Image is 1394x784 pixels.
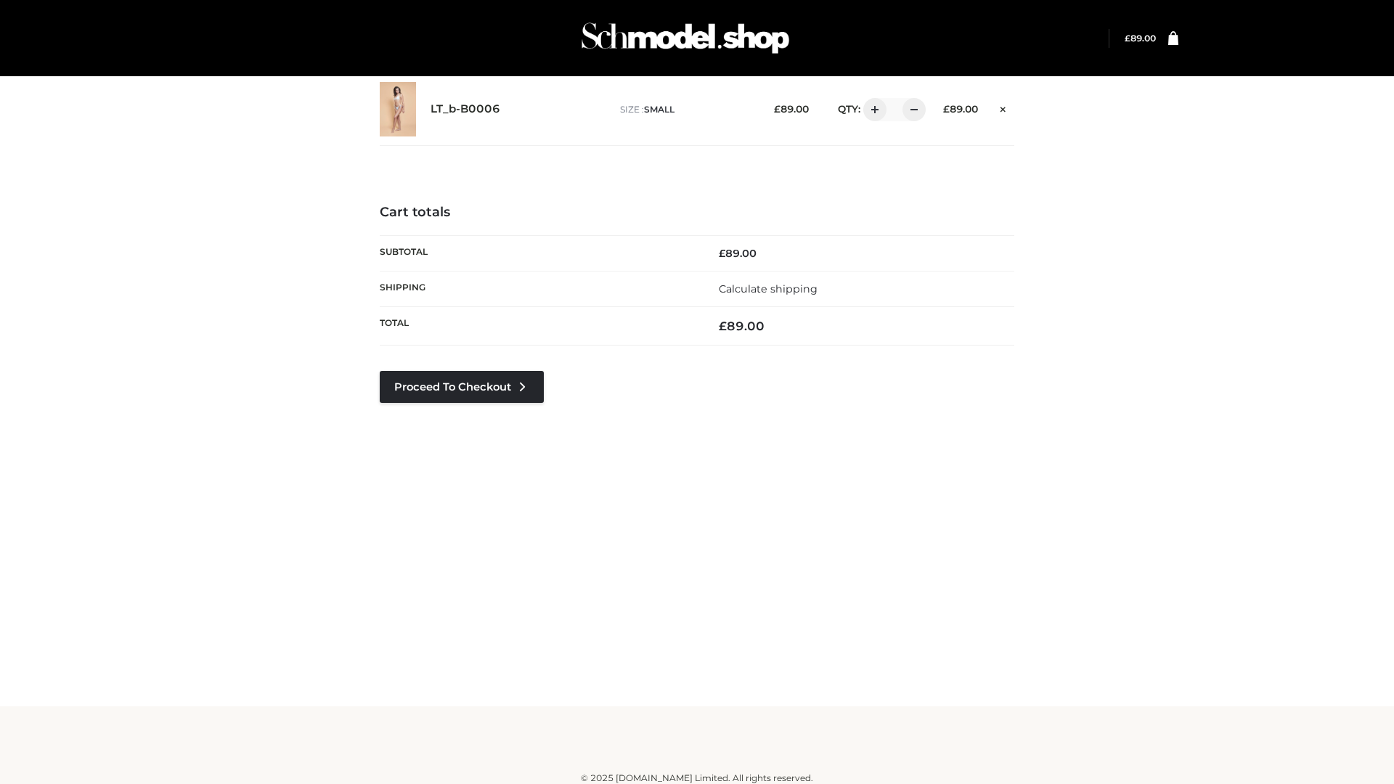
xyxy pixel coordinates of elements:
div: QTY: [823,98,921,121]
a: Calculate shipping [719,282,818,295]
bdi: 89.00 [719,247,757,260]
bdi: 89.00 [1125,33,1156,44]
img: Schmodel Admin 964 [576,9,794,67]
th: Shipping [380,271,697,306]
a: £89.00 [1125,33,1156,44]
th: Total [380,307,697,346]
span: £ [1125,33,1130,44]
th: Subtotal [380,235,697,271]
span: £ [774,103,780,115]
bdi: 89.00 [774,103,809,115]
h4: Cart totals [380,205,1014,221]
span: £ [943,103,950,115]
a: LT_b-B0006 [431,102,500,116]
bdi: 89.00 [943,103,978,115]
span: £ [719,247,725,260]
a: Proceed to Checkout [380,371,544,403]
p: size : [620,103,751,116]
span: £ [719,319,727,333]
bdi: 89.00 [719,319,765,333]
span: SMALL [644,104,674,115]
a: Remove this item [992,98,1014,117]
